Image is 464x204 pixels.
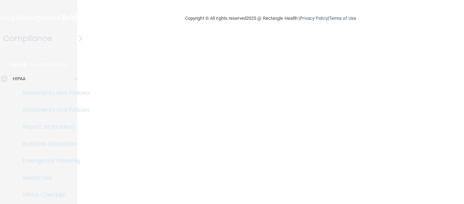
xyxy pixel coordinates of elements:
[10,60,28,69] p: HIPAA
[5,174,101,181] p: Resources
[5,89,101,97] p: Documents and Policies
[5,106,101,113] p: Documents and Policies
[5,123,101,130] p: Report an Incident
[31,60,69,69] p: Learn More!
[5,140,101,147] p: Business Associates
[300,16,328,21] a: Privacy Policy
[5,191,101,198] p: HIPAA Checklist
[13,75,26,83] p: HIPAA
[3,34,52,43] h4: Compliance
[329,16,356,21] a: Terms of Use
[142,7,400,30] div: Copyright © All rights reserved 2025 @ Rectangle Health | |
[5,157,101,164] p: Emergency Planning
